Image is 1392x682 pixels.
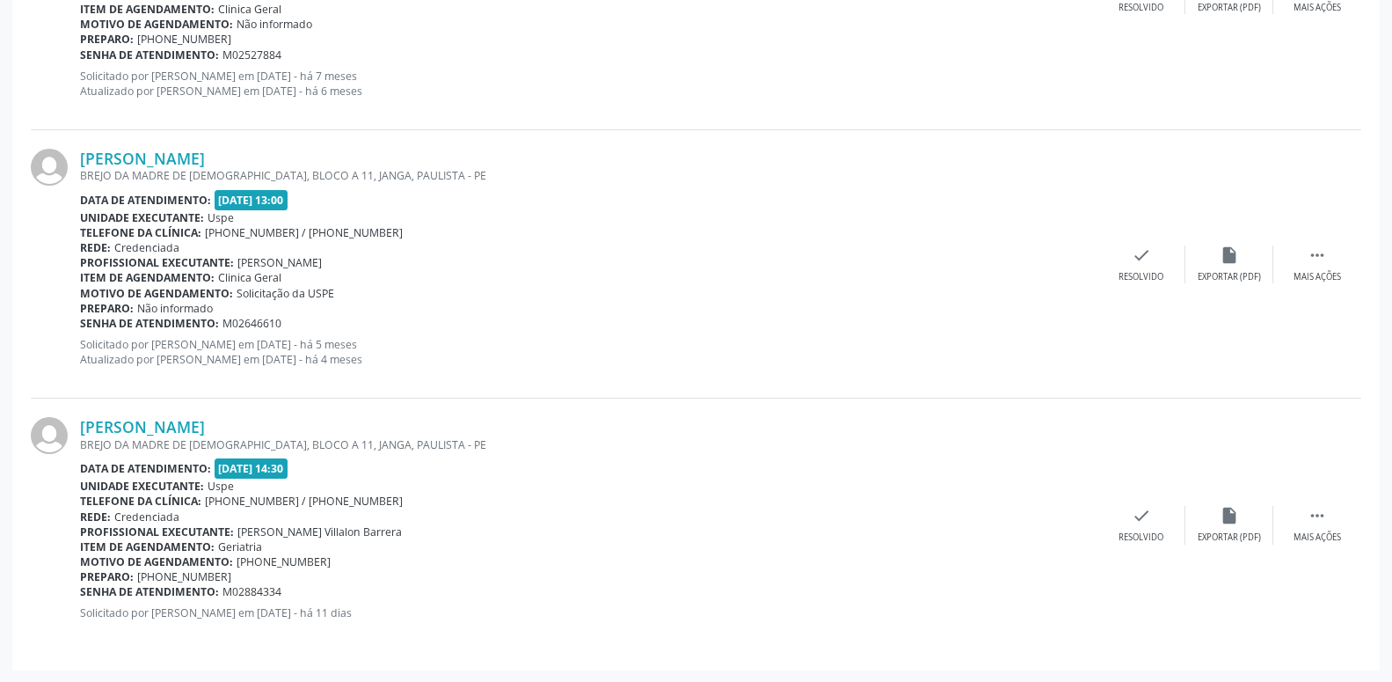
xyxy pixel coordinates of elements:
b: Motivo de agendamento: [80,554,233,569]
a: [PERSON_NAME] [80,149,205,168]
b: Rede: [80,240,111,255]
span: [PHONE_NUMBER] [137,569,231,584]
img: img [31,417,68,454]
b: Senha de atendimento: [80,584,219,599]
p: Solicitado por [PERSON_NAME] em [DATE] - há 11 dias [80,605,1097,620]
span: [PHONE_NUMBER] / [PHONE_NUMBER] [205,225,403,240]
i:  [1308,506,1327,525]
b: Rede: [80,510,111,524]
span: Não informado [137,301,213,316]
span: [PERSON_NAME] [237,255,322,270]
span: Solicitação da USPE [237,286,334,301]
b: Data de atendimento: [80,461,211,476]
b: Telefone da clínica: [80,225,201,240]
i: check [1132,246,1151,265]
b: Profissional executante: [80,524,234,539]
div: Mais ações [1294,271,1341,283]
span: Credenciada [114,240,179,255]
b: Motivo de agendamento: [80,286,233,301]
b: Senha de atendimento: [80,316,219,331]
div: Resolvido [1119,2,1163,14]
p: Solicitado por [PERSON_NAME] em [DATE] - há 7 meses Atualizado por [PERSON_NAME] em [DATE] - há 6... [80,69,1097,99]
i: check [1132,506,1151,525]
span: [PERSON_NAME] Villalon Barrera [237,524,402,539]
p: Solicitado por [PERSON_NAME] em [DATE] - há 5 meses Atualizado por [PERSON_NAME] em [DATE] - há 4... [80,337,1097,367]
div: Mais ações [1294,532,1341,544]
b: Preparo: [80,569,134,584]
b: Unidade executante: [80,210,204,225]
span: [DATE] 13:00 [215,190,288,210]
a: [PERSON_NAME] [80,417,205,436]
b: Senha de atendimento: [80,48,219,62]
img: img [31,149,68,186]
span: Clinica Geral [218,270,281,285]
span: M02646610 [222,316,281,331]
b: Profissional executante: [80,255,234,270]
b: Data de atendimento: [80,193,211,208]
b: Preparo: [80,301,134,316]
div: Resolvido [1119,271,1163,283]
b: Item de agendamento: [80,270,215,285]
div: Resolvido [1119,532,1163,544]
span: Não informado [237,17,312,32]
span: M02884334 [222,584,281,599]
span: Geriatria [218,539,262,554]
span: Clinica Geral [218,2,281,17]
span: Uspe [208,479,234,494]
span: Credenciada [114,510,179,524]
b: Preparo: [80,32,134,47]
i:  [1308,246,1327,265]
div: Mais ações [1294,2,1341,14]
div: BREJO DA MADRE DE [DEMOGRAPHIC_DATA], BLOCO A 11, JANGA, PAULISTA - PE [80,168,1097,183]
i: insert_drive_file [1220,246,1239,265]
span: M02527884 [222,48,281,62]
span: Uspe [208,210,234,225]
b: Unidade executante: [80,479,204,494]
span: [DATE] 14:30 [215,458,288,479]
span: [PHONE_NUMBER] [137,32,231,47]
div: Exportar (PDF) [1198,271,1261,283]
span: [PHONE_NUMBER] / [PHONE_NUMBER] [205,494,403,509]
div: Exportar (PDF) [1198,532,1261,544]
div: Exportar (PDF) [1198,2,1261,14]
b: Motivo de agendamento: [80,17,233,32]
div: BREJO DA MADRE DE [DEMOGRAPHIC_DATA], BLOCO A 11, JANGA, PAULISTA - PE [80,437,1097,452]
b: Telefone da clínica: [80,494,201,509]
span: [PHONE_NUMBER] [237,554,331,569]
i: insert_drive_file [1220,506,1239,525]
b: Item de agendamento: [80,539,215,554]
b: Item de agendamento: [80,2,215,17]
